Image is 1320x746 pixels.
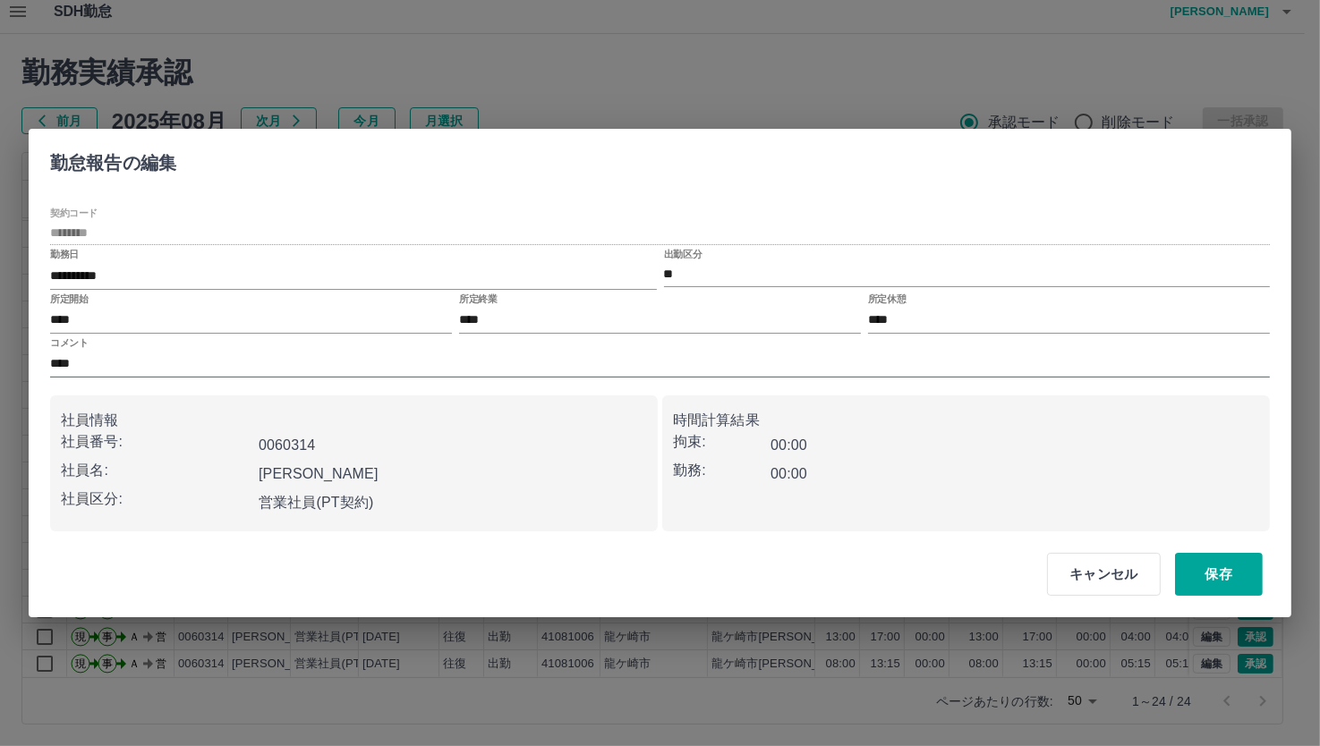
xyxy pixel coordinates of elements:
button: キャンセル [1047,553,1161,596]
h2: 勤怠報告の編集 [29,129,198,190]
label: 出勤区分 [664,248,702,261]
b: [PERSON_NAME] [259,466,379,481]
label: 契約コード [50,207,98,220]
b: 営業社員(PT契約) [259,495,374,510]
p: 社員番号: [61,431,251,453]
label: 所定開始 [50,292,88,305]
label: 所定休憩 [868,292,906,305]
p: 拘束: [673,431,771,453]
p: 時間計算結果 [673,410,1259,431]
label: コメント [50,335,88,349]
b: 00:00 [771,466,807,481]
p: 社員情報 [61,410,647,431]
p: 社員名: [61,460,251,481]
p: 勤務: [673,460,771,481]
button: 保存 [1175,553,1263,596]
p: 社員区分: [61,488,251,510]
label: 所定終業 [459,292,497,305]
b: 00:00 [771,437,807,453]
label: 勤務日 [50,248,79,261]
b: 0060314 [259,437,315,453]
